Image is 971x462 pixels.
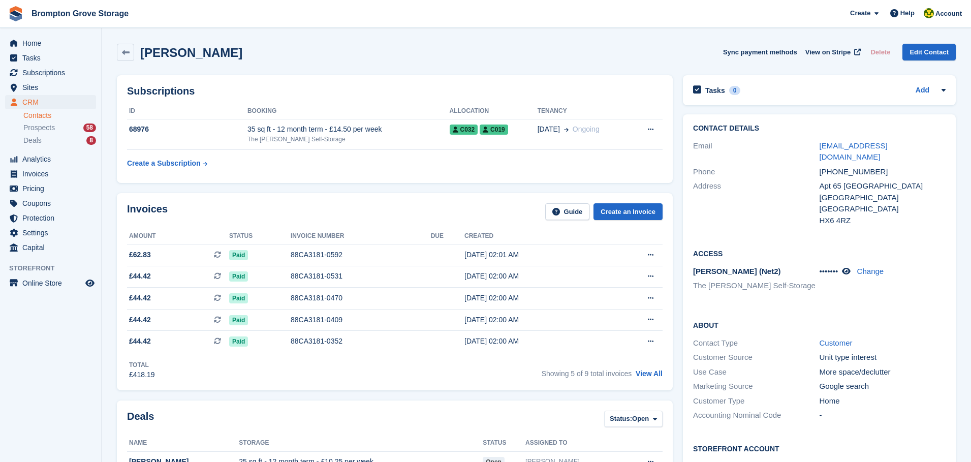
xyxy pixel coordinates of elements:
a: menu [5,51,96,65]
a: Add [916,85,929,97]
div: Contact Type [693,337,819,349]
div: £418.19 [129,369,155,380]
div: 8 [86,136,96,145]
div: Customer Source [693,352,819,363]
div: The [PERSON_NAME] Self-Storage [247,135,450,144]
div: Google search [820,381,946,392]
span: Account [935,9,962,19]
span: £44.42 [129,336,151,347]
div: Address [693,180,819,226]
span: Create [850,8,870,18]
div: [DATE] 02:00 AM [464,336,607,347]
th: Status [483,435,525,451]
div: [GEOGRAPHIC_DATA] [820,192,946,204]
span: Open [632,414,649,424]
button: Delete [866,44,894,60]
a: Prospects 58 [23,122,96,133]
div: [DATE] 02:01 AM [464,250,607,260]
h2: Contact Details [693,125,946,133]
a: menu [5,167,96,181]
div: More space/declutter [820,366,946,378]
a: menu [5,196,96,210]
th: Created [464,228,607,244]
div: 58 [83,124,96,132]
span: Deals [23,136,42,145]
span: Capital [22,240,83,255]
h2: Subscriptions [127,85,663,97]
span: Status: [610,414,632,424]
h2: Deals [127,411,154,429]
span: Coupons [22,196,83,210]
span: Help [900,8,915,18]
div: - [820,410,946,421]
th: Invoice number [291,228,431,244]
div: Customer Type [693,395,819,407]
span: £44.42 [129,271,151,282]
div: Accounting Nominal Code [693,410,819,421]
a: Create an Invoice [593,203,663,220]
a: Preview store [84,277,96,289]
th: Amount [127,228,229,244]
a: [EMAIL_ADDRESS][DOMAIN_NAME] [820,141,888,162]
span: £62.83 [129,250,151,260]
div: 88CA3181-0409 [291,315,431,325]
th: ID [127,103,247,119]
img: Marie Cavalier [924,8,934,18]
span: Storefront [9,263,101,273]
a: Deals 8 [23,135,96,146]
div: 68976 [127,124,247,135]
span: Paid [229,271,248,282]
button: Sync payment methods [723,44,797,60]
th: Due [431,228,464,244]
th: Status [229,228,291,244]
div: 0 [729,86,741,95]
th: Name [127,435,239,451]
a: menu [5,181,96,196]
span: Paid [229,250,248,260]
a: View on Stripe [801,44,863,60]
div: Phone [693,166,819,178]
span: ••••••• [820,267,838,275]
span: Paid [229,315,248,325]
th: Allocation [450,103,538,119]
div: 35 sq ft - 12 month term - £14.50 per week [247,124,450,135]
div: [DATE] 02:00 AM [464,271,607,282]
span: [DATE] [538,124,560,135]
span: Pricing [22,181,83,196]
div: 88CA3181-0592 [291,250,431,260]
a: Change [857,267,884,275]
span: Subscriptions [22,66,83,80]
h2: [PERSON_NAME] [140,46,242,59]
h2: Storefront Account [693,443,946,453]
div: Unit type interest [820,352,946,363]
span: Home [22,36,83,50]
a: Guide [545,203,590,220]
span: Showing 5 of 9 total invoices [542,369,632,378]
img: stora-icon-8386f47178a22dfd0bd8f6a31ec36ba5ce8667c1dd55bd0f319d3a0aa187defe.svg [8,6,23,21]
a: menu [5,80,96,95]
li: The [PERSON_NAME] Self-Storage [693,280,819,292]
span: Paid [229,336,248,347]
h2: Invoices [127,203,168,220]
h2: Tasks [705,86,725,95]
div: [DATE] 02:00 AM [464,315,607,325]
div: [GEOGRAPHIC_DATA] [820,203,946,215]
a: Customer [820,338,853,347]
th: Assigned to [525,435,624,451]
span: Tasks [22,51,83,65]
th: Tenancy [538,103,631,119]
a: menu [5,276,96,290]
span: Prospects [23,123,55,133]
span: Ongoing [573,125,600,133]
a: menu [5,240,96,255]
a: menu [5,36,96,50]
span: Online Store [22,276,83,290]
a: menu [5,152,96,166]
div: Home [820,395,946,407]
div: Create a Subscription [127,158,201,169]
div: Apt 65 [GEOGRAPHIC_DATA] [820,180,946,192]
span: Protection [22,211,83,225]
div: Use Case [693,366,819,378]
span: £44.42 [129,315,151,325]
span: C019 [480,125,508,135]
